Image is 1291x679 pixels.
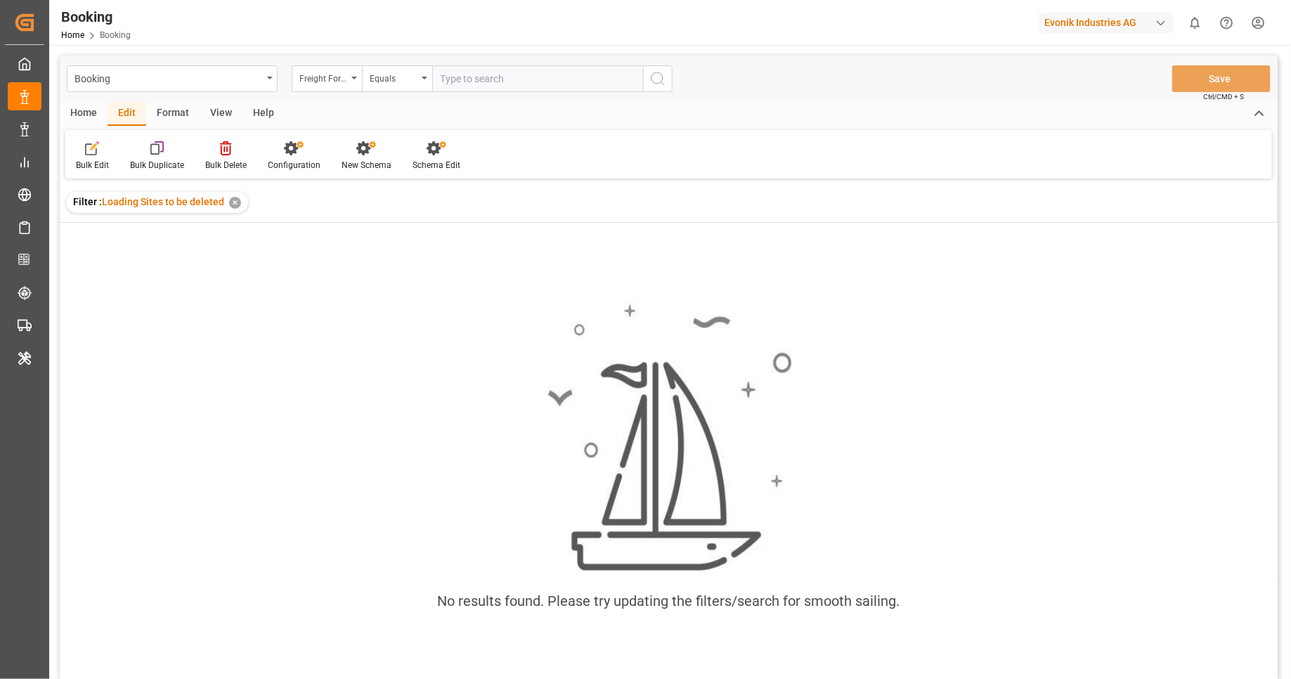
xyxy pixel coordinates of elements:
[146,102,200,126] div: Format
[61,6,131,27] div: Booking
[370,69,417,85] div: Equals
[130,159,184,172] div: Bulk Duplicate
[1039,13,1174,33] div: Evonik Industries AG
[60,102,108,126] div: Home
[438,590,900,612] div: No results found. Please try updating the filters/search for smooth sailing.
[242,102,285,126] div: Help
[76,159,109,172] div: Bulk Edit
[205,159,247,172] div: Bulk Delete
[1172,65,1271,92] button: Save
[268,159,320,172] div: Configuration
[61,30,84,40] a: Home
[299,69,347,85] div: Freight Forwarder's Reference No.
[74,69,262,86] div: Booking
[546,302,792,574] img: smooth_sailing.jpeg
[229,197,241,209] div: ✕
[643,65,673,92] button: search button
[1203,91,1244,102] span: Ctrl/CMD + S
[1179,7,1211,39] button: show 0 new notifications
[1039,9,1179,36] button: Evonik Industries AG
[73,196,102,207] span: Filter :
[67,65,278,92] button: open menu
[292,65,362,92] button: open menu
[102,196,224,207] span: Loading Sites to be deleted
[432,65,643,92] input: Type to search
[413,159,460,172] div: Schema Edit
[1211,7,1243,39] button: Help Center
[200,102,242,126] div: View
[108,102,146,126] div: Edit
[362,65,432,92] button: open menu
[342,159,391,172] div: New Schema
